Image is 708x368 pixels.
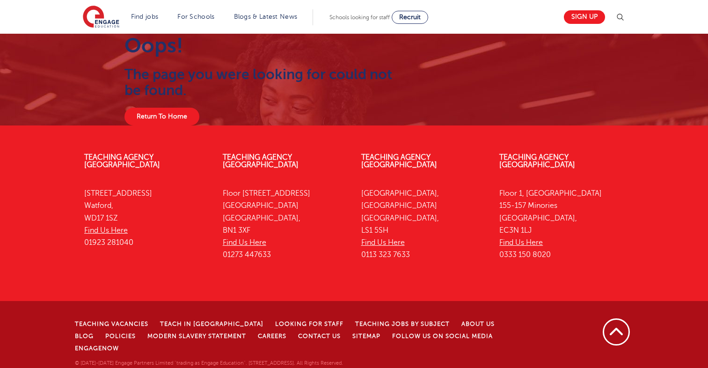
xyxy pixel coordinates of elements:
[124,34,394,57] h1: Oops!
[84,187,209,249] p: [STREET_ADDRESS] Watford, WD17 1SZ 01923 281040
[361,238,405,247] a: Find Us Here
[392,11,428,24] a: Recruit
[223,153,299,169] a: Teaching Agency [GEOGRAPHIC_DATA]
[499,153,575,169] a: Teaching Agency [GEOGRAPHIC_DATA]
[147,333,246,339] a: Modern Slavery Statement
[75,345,119,352] a: EngageNow
[298,333,341,339] a: Contact Us
[499,187,624,261] p: Floor 1, [GEOGRAPHIC_DATA] 155-157 Minories [GEOGRAPHIC_DATA], EC3N 1LJ 0333 150 8020
[392,333,493,339] a: Follow us on Social Media
[223,187,347,261] p: Floor [STREET_ADDRESS] [GEOGRAPHIC_DATA] [GEOGRAPHIC_DATA], BN1 3XF 01273 447633
[234,13,298,20] a: Blogs & Latest News
[258,333,286,339] a: Careers
[361,153,437,169] a: Teaching Agency [GEOGRAPHIC_DATA]
[124,108,199,125] a: Return To Home
[75,321,148,327] a: Teaching Vacancies
[399,14,421,21] span: Recruit
[223,238,266,247] a: Find Us Here
[361,187,486,261] p: [GEOGRAPHIC_DATA], [GEOGRAPHIC_DATA] [GEOGRAPHIC_DATA], LS1 5SH 0113 323 7633
[83,6,119,29] img: Engage Education
[355,321,450,327] a: Teaching jobs by subject
[564,10,605,24] a: Sign up
[124,66,394,98] h2: The page you were looking for could not be found.
[84,153,160,169] a: Teaching Agency [GEOGRAPHIC_DATA]
[84,226,128,235] a: Find Us Here
[329,14,390,21] span: Schools looking for staff
[105,333,136,339] a: Policies
[275,321,343,327] a: Looking for staff
[177,13,214,20] a: For Schools
[461,321,495,327] a: About Us
[131,13,159,20] a: Find jobs
[75,333,94,339] a: Blog
[160,321,263,327] a: Teach in [GEOGRAPHIC_DATA]
[352,333,380,339] a: Sitemap
[499,238,543,247] a: Find Us Here
[75,359,536,368] p: © [DATE]-[DATE] Engage Partners Limited "trading as Engage Education". [STREET_ADDRESS]. All Righ...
